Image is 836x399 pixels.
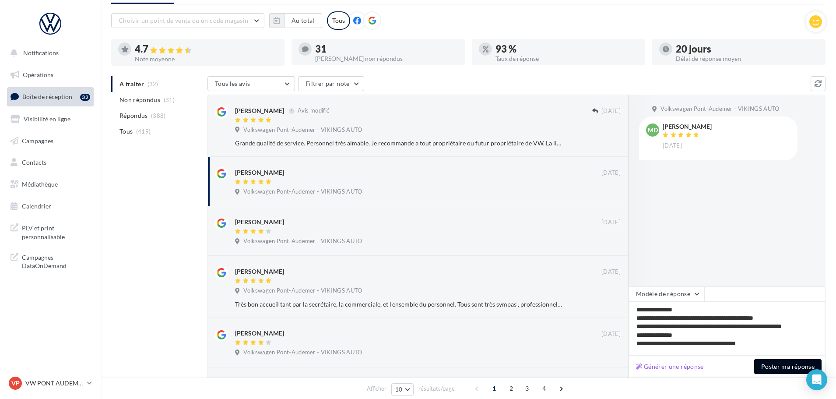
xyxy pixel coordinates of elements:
[601,330,621,338] span: [DATE]
[5,197,95,215] a: Calendrier
[495,44,638,54] div: 93 %
[284,13,322,28] button: Au total
[663,124,712,130] div: [PERSON_NAME]
[504,381,518,395] span: 2
[151,112,166,119] span: (388)
[243,287,362,295] span: Volkswagen Pont-Audemer - VIKINGS AUTO
[111,13,264,28] button: Choisir un point de vente ou un code magasin
[7,375,94,392] a: VP VW PONT AUDEMER
[22,137,53,144] span: Campagnes
[135,56,277,62] div: Note moyenne
[487,381,501,395] span: 1
[315,56,458,62] div: [PERSON_NAME] non répondus
[520,381,534,395] span: 3
[25,379,84,388] p: VW PONT AUDEMER
[676,44,818,54] div: 20 jours
[298,107,330,114] span: Avis modifié
[395,386,403,393] span: 10
[663,142,682,150] span: [DATE]
[119,95,160,104] span: Non répondus
[22,222,90,241] span: PLV et print personnalisable
[418,385,455,393] span: résultats/page
[235,218,284,226] div: [PERSON_NAME]
[207,76,295,91] button: Tous les avis
[629,286,705,301] button: Modèle de réponse
[327,11,350,30] div: Tous
[5,219,95,244] a: PLV et print personnalisable
[215,80,250,87] span: Tous les avis
[5,87,95,106] a: Boîte de réception32
[537,381,551,395] span: 4
[5,44,92,62] button: Notifications
[5,153,95,172] a: Contacts
[243,237,362,245] span: Volkswagen Pont-Audemer - VIKINGS AUTO
[243,188,362,196] span: Volkswagen Pont-Audemer - VIKINGS AUTO
[601,107,621,115] span: [DATE]
[119,127,133,136] span: Tous
[22,93,72,100] span: Boîte de réception
[22,180,58,188] span: Médiathèque
[806,369,827,390] div: Open Intercom Messenger
[5,132,95,150] a: Campagnes
[243,126,362,134] span: Volkswagen Pont-Audemer - VIKINGS AUTO
[235,267,284,276] div: [PERSON_NAME]
[660,105,779,113] span: Volkswagen Pont-Audemer - VIKINGS AUTO
[235,106,284,115] div: [PERSON_NAME]
[22,251,90,270] span: Campagnes DataOnDemand
[5,66,95,84] a: Opérations
[601,219,621,226] span: [DATE]
[243,349,362,357] span: Volkswagen Pont-Audemer - VIKINGS AUTO
[235,329,284,338] div: [PERSON_NAME]
[601,268,621,276] span: [DATE]
[5,248,95,274] a: Campagnes DataOnDemand
[5,175,95,194] a: Médiathèque
[495,56,638,62] div: Taux de réponse
[632,361,707,372] button: Générer une réponse
[11,379,20,388] span: VP
[119,17,248,24] span: Choisir un point de vente ou un code magasin
[24,115,70,123] span: Visibilité en ligne
[315,44,458,54] div: 31
[601,169,621,177] span: [DATE]
[754,359,822,374] button: Poster ma réponse
[298,76,364,91] button: Filtrer par note
[367,385,386,393] span: Afficher
[80,94,90,101] div: 32
[164,96,175,103] span: (31)
[136,128,151,135] span: (419)
[235,168,284,177] div: [PERSON_NAME]
[135,44,277,54] div: 4.7
[119,111,148,120] span: Répondus
[235,139,564,148] div: Grande qualité de service. Personnel très aimable. Je recommande a tout propriétaire ou futur pro...
[235,300,564,309] div: Très bon accueil tant par la secrétaire, la commerciale, et l'ensemble du personnel. Tous sont tr...
[5,110,95,128] a: Visibilité en ligne
[23,49,59,56] span: Notifications
[648,126,658,134] span: MD
[269,13,322,28] button: Au total
[676,56,818,62] div: Délai de réponse moyen
[22,159,46,166] span: Contacts
[391,383,414,395] button: 10
[23,71,53,78] span: Opérations
[22,202,51,210] span: Calendrier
